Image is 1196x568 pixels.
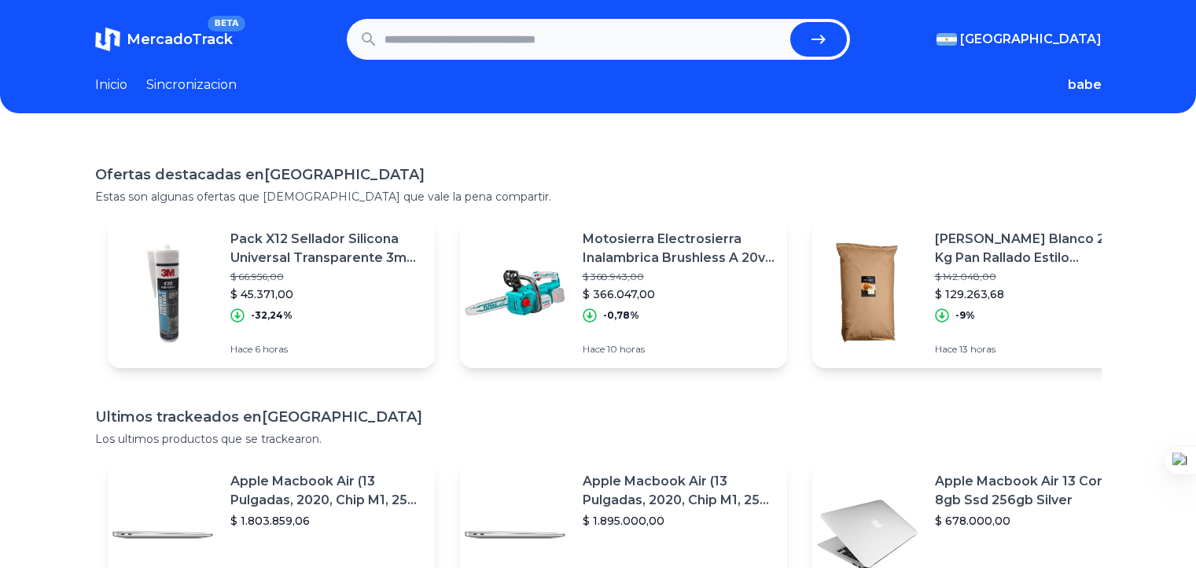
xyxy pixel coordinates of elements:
span: [GEOGRAPHIC_DATA] [960,30,1102,49]
p: $ 66.956,00 [230,271,422,283]
h1: Ultimos trackeados en [GEOGRAPHIC_DATA] [95,406,1102,428]
p: -32,24% [251,309,293,322]
span: BETA [208,16,245,31]
img: MercadoTrack [95,27,120,52]
img: Featured image [812,238,922,348]
a: Featured imagePack X12 Sellador Silicona Universal Transparente 3m 280ml$ 66.956,00$ 45.371,00-32... [108,217,435,368]
a: Featured image[PERSON_NAME] Blanco 20 Kg Pan Rallado Estilo Japones Para Sushi$ 142.048,00$ 129.2... [812,217,1139,368]
p: Hace 6 horas [230,343,422,356]
span: MercadoTrack [127,31,233,48]
a: Sincronizacion [146,76,237,94]
p: $ 129.263,68 [935,286,1127,302]
p: $ 678.000,00 [935,513,1127,529]
p: Pack X12 Sellador Silicona Universal Transparente 3m 280ml [230,230,422,267]
h1: Ofertas destacadas en [GEOGRAPHIC_DATA] [95,164,1102,186]
p: $ 45.371,00 [230,286,422,302]
a: MercadoTrackBETA [95,27,233,52]
p: Hace 13 horas [935,343,1127,356]
p: $ 1.803.859,06 [230,513,422,529]
img: Featured image [108,238,218,348]
p: -9% [955,309,975,322]
p: $ 1.895.000,00 [583,513,775,529]
a: Featured imageMotosierra Electrosierra Inalambrica Brushless A 20v 12 PuLG$ 368.943,00$ 366.047,0... [460,217,787,368]
p: -0,78% [603,309,639,322]
p: $ 366.047,00 [583,286,775,302]
p: Apple Macbook Air (13 Pulgadas, 2020, Chip M1, 256 Gb De Ssd, 8 Gb De Ram) - Plata [583,472,775,510]
p: Hace 10 horas [583,343,775,356]
button: babe [1068,76,1102,94]
img: Argentina [937,33,957,46]
p: $ 368.943,00 [583,271,775,283]
p: Apple Macbook Air (13 Pulgadas, 2020, Chip M1, 256 Gb De Ssd, 8 Gb De Ram) - Plata [230,472,422,510]
p: Motosierra Electrosierra Inalambrica Brushless A 20v 12 PuLG [583,230,775,267]
img: Featured image [460,238,570,348]
p: Apple Macbook Air 13 Core I5 8gb Ssd 256gb Silver [935,472,1127,510]
p: Estas son algunas ofertas que [DEMOGRAPHIC_DATA] que vale la pena compartir. [95,189,1102,205]
p: Los ultimos productos que se trackearon. [95,431,1102,447]
button: [GEOGRAPHIC_DATA] [937,30,1102,49]
p: [PERSON_NAME] Blanco 20 Kg Pan Rallado Estilo Japones Para Sushi [935,230,1127,267]
p: $ 142.048,00 [935,271,1127,283]
a: Inicio [95,76,127,94]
